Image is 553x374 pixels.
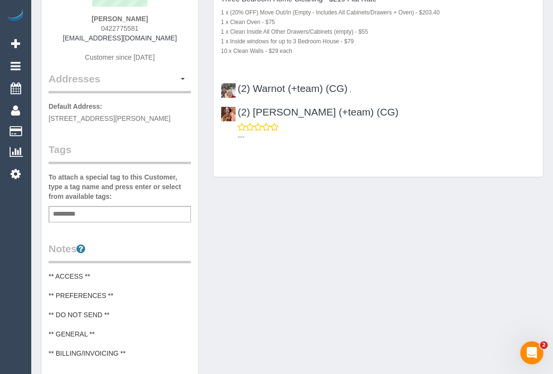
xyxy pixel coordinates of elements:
img: (2) Warnot (+team) (CG) [221,83,236,98]
img: (2) Maria (+team) (CG) [221,107,236,121]
legend: Tags [49,142,191,164]
label: To attach a special tag to this Customer, type a tag name and press enter or select from availabl... [49,172,191,201]
a: (2) Warnot (+team) (CG) [221,83,348,94]
strong: [PERSON_NAME] [91,15,148,23]
span: Customer since [DATE] [85,53,155,61]
span: 0422775581 [101,25,138,32]
small: 1 x (20% OFF) Move Out/In (Empty - Includes All Cabinets/Drawers + Oven) - $203.40 [221,9,440,16]
iframe: Intercom live chat [520,341,543,364]
small: 1 x Clean Oven - $75 [221,19,275,26]
small: 1 x Clean Inside All Other Drawers/Cabinets (empty) - $55 [221,28,368,35]
a: (2) [PERSON_NAME] (+team) (CG) [221,106,398,117]
p: --- [238,132,536,142]
legend: Notes [49,242,191,263]
small: 10 x Clean Walls - $29 each [221,48,292,54]
span: [STREET_ADDRESS][PERSON_NAME] [49,115,171,122]
a: [EMAIL_ADDRESS][DOMAIN_NAME] [63,34,177,42]
small: 1 x Inside windows for up to 3 Bedroom House - $79 [221,38,353,45]
label: Default Address: [49,102,102,111]
img: Automaid Logo [6,10,25,23]
span: , [350,86,352,93]
span: 2 [540,341,548,349]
